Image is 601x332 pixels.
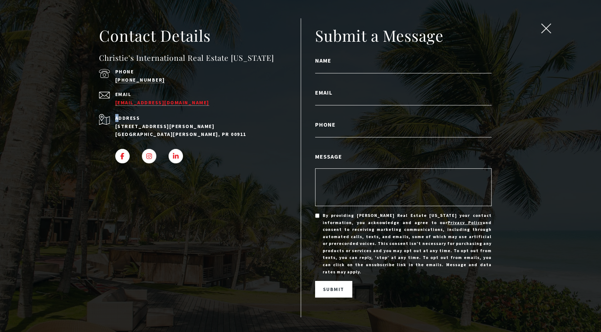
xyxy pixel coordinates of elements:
a: call (939) 337-3000 [115,77,165,83]
div: Call or text [DATE], we are here to help! [8,23,104,28]
h2: Contact Details [99,26,301,46]
a: Privacy Policy - open in a new tab [448,220,483,225]
div: Do you have questions? [8,16,104,21]
label: Message [315,152,492,161]
span: [PHONE_NUMBER] [30,34,90,41]
label: Email [315,88,492,97]
button: close modal [539,23,553,36]
input: By providing [PERSON_NAME] Real Estate [US_STATE] your contact information, you acknowledge and a... [315,213,320,218]
span: I agree to be contacted by [PERSON_NAME] International Real Estate PR via text, call & email. To ... [9,44,103,58]
span: By providing [PERSON_NAME] Real Estate [US_STATE] your contact information, you acknowledge and a... [323,212,492,275]
label: Name [315,56,492,65]
p: [STREET_ADDRESS][PERSON_NAME] [GEOGRAPHIC_DATA][PERSON_NAME], PR 00911 [115,122,281,138]
a: FACEBOOK - open in a new tab [115,149,130,163]
p: Address [115,114,281,122]
a: INSTAGRAM - open in a new tab [142,149,156,163]
a: LINKEDIN - open in a new tab [169,149,183,163]
p: Email [115,92,281,97]
h4: Christie's International Real Estate [US_STATE] [99,52,301,64]
p: Phone [115,69,281,74]
button: Submit Submitting Submitted [315,281,352,297]
a: [EMAIL_ADDRESS][DOMAIN_NAME] [115,99,209,106]
label: Phone [315,120,492,129]
span: Submit [323,286,344,292]
h2: Submit a Message [315,26,492,46]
